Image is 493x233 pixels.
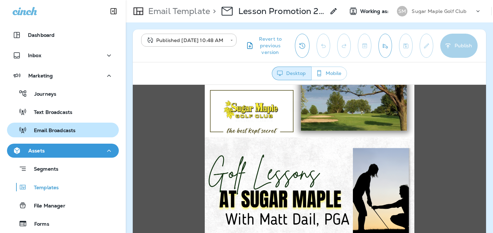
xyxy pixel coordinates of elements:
[7,123,119,137] button: Email Broadcasts
[7,28,119,42] button: Dashboard
[360,8,390,14] span: Working as:
[7,161,119,176] button: Segments
[242,34,289,58] button: Revert to previous version
[210,6,216,16] p: >
[412,8,466,14] p: Sugar Maple Golf Club
[27,203,65,210] p: File Manager
[28,73,53,78] p: Marketing
[27,109,72,116] p: Text Broadcasts
[27,91,56,98] p: Journeys
[7,69,119,83] button: Marketing
[238,6,325,16] p: Lesson Promotion 2025 - 9/29
[27,185,59,191] p: Templates
[27,128,75,134] p: Email Broadcasts
[28,148,45,153] p: Assets
[72,53,282,171] img: Sugar-Maple--Golf-Lessons-email-1.png
[7,48,119,62] button: Inbox
[295,34,310,58] button: View Changelog
[28,32,55,38] p: Dashboard
[397,6,407,16] div: SM
[7,86,119,101] button: Journeys
[378,34,392,58] button: Send test email
[27,166,58,173] p: Segments
[7,104,119,119] button: Text Broadcasts
[145,6,210,16] p: Email Template
[146,37,225,44] div: Published [DATE] 10:48 AM
[104,4,123,18] button: Collapse Sidebar
[7,180,119,194] button: Templates
[254,36,287,56] span: Revert to previous version
[272,67,312,80] button: Desktop
[7,144,119,158] button: Assets
[311,67,347,80] button: Mobile
[7,198,119,213] button: File Manager
[27,221,49,228] p: Forms
[28,53,41,58] p: Inbox
[7,216,119,231] button: Forms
